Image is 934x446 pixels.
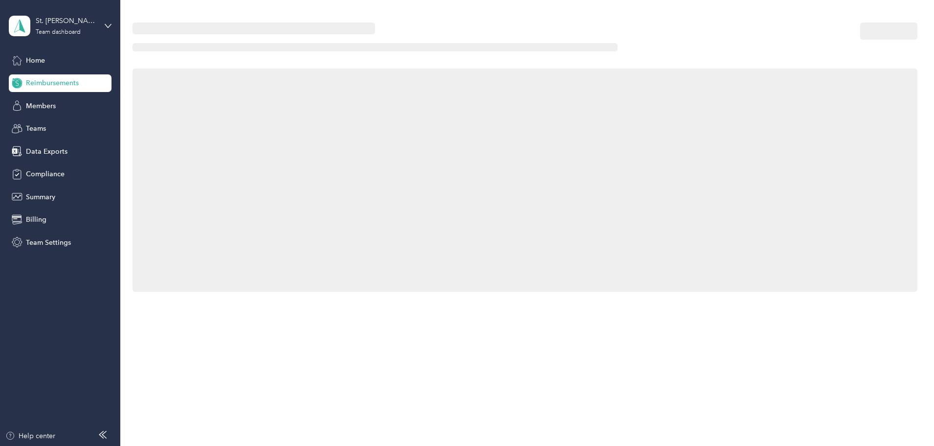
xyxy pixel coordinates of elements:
[5,431,55,441] button: Help center
[26,169,65,179] span: Compliance
[26,146,67,157] span: Data Exports
[26,55,45,66] span: Home
[36,16,97,26] div: St. [PERSON_NAME]
[26,192,55,202] span: Summary
[26,123,46,134] span: Teams
[879,391,934,446] iframe: Everlance-gr Chat Button Frame
[26,78,79,88] span: Reimbursements
[26,214,46,225] span: Billing
[26,237,71,248] span: Team Settings
[26,101,56,111] span: Members
[36,29,81,35] div: Team dashboard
